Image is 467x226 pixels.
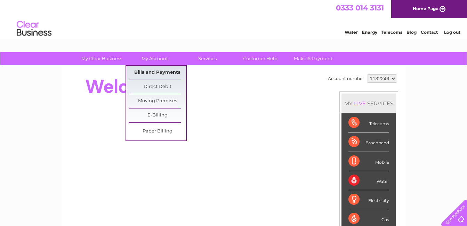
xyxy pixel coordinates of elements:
[341,94,396,113] div: MY SERVICES
[129,108,186,122] a: E-Billing
[326,73,366,84] td: Account number
[129,94,186,108] a: Moving Premises
[362,30,377,35] a: Energy
[348,190,389,209] div: Electricity
[353,100,367,107] div: LIVE
[348,113,389,132] div: Telecoms
[179,52,236,65] a: Services
[348,132,389,152] div: Broadband
[421,30,438,35] a: Contact
[381,30,402,35] a: Telecoms
[336,3,384,12] a: 0333 014 3131
[129,66,186,80] a: Bills and Payments
[444,30,460,35] a: Log out
[348,152,389,171] div: Mobile
[129,80,186,94] a: Direct Debit
[70,4,398,34] div: Clear Business is a trading name of Verastar Limited (registered in [GEOGRAPHIC_DATA] No. 3667643...
[406,30,417,35] a: Blog
[16,18,52,39] img: logo.png
[126,52,183,65] a: My Account
[348,171,389,190] div: Water
[73,52,130,65] a: My Clear Business
[129,124,186,138] a: Paper Billing
[284,52,342,65] a: Make A Payment
[345,30,358,35] a: Water
[232,52,289,65] a: Customer Help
